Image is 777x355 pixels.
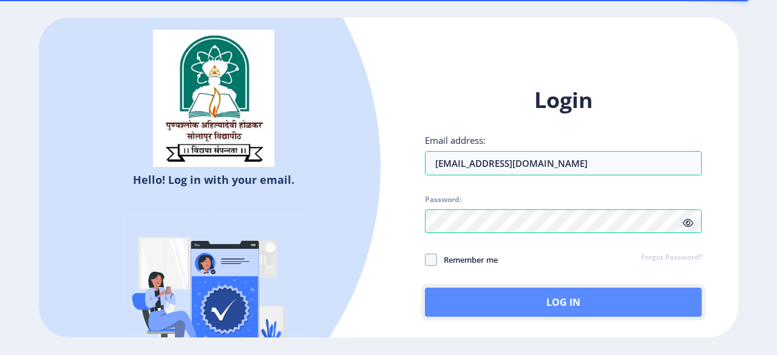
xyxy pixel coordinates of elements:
button: Log In [425,288,702,317]
span: Remember me [437,252,498,267]
input: Email address [425,151,702,175]
img: sulogo.png [153,30,274,167]
h1: Login [425,86,702,115]
a: Forgot Password? [641,252,702,263]
label: Email address: [425,134,486,146]
label: Password: [425,195,461,205]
